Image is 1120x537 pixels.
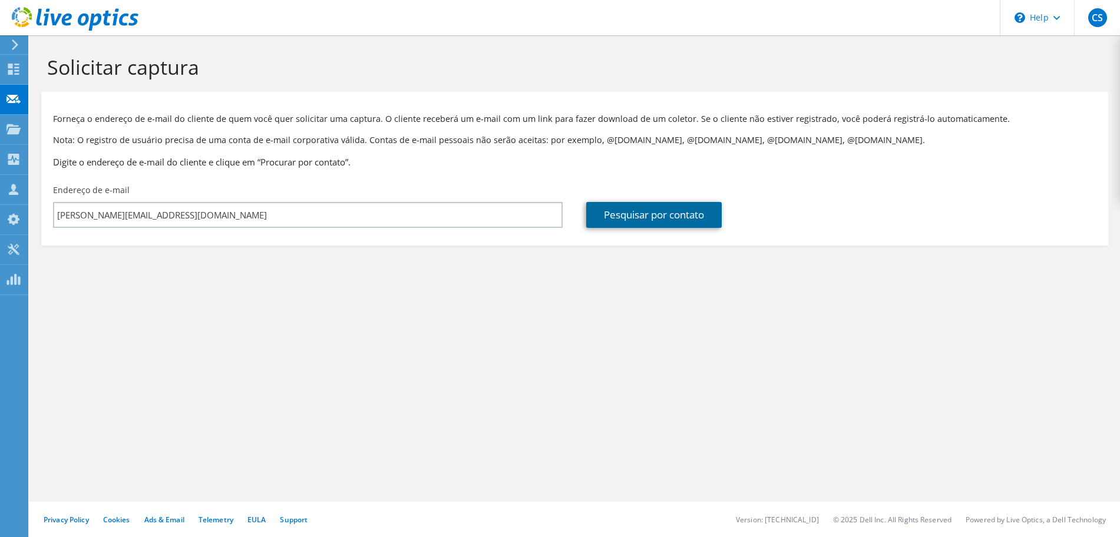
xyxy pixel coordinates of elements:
li: Powered by Live Optics, a Dell Technology [966,515,1106,525]
a: Cookies [103,515,130,525]
span: CS [1088,8,1107,27]
li: © 2025 Dell Inc. All Rights Reserved [833,515,951,525]
li: Version: [TECHNICAL_ID] [736,515,819,525]
a: Telemetry [199,515,233,525]
a: Ads & Email [144,515,184,525]
svg: \n [1015,12,1025,23]
h3: Digite o endereço de e-mail do cliente e clique em “Procurar por contato”. [53,155,1096,168]
a: EULA [247,515,266,525]
a: Privacy Policy [44,515,89,525]
p: Forneça o endereço de e-mail do cliente de quem você quer solicitar uma captura. O cliente recebe... [53,112,1096,125]
label: Endereço de e-mail [53,184,130,196]
a: Pesquisar por contato [586,202,722,228]
a: Support [280,515,308,525]
p: Nota: O registro de usuário precisa de uma conta de e-mail corporativa válida. Contas de e-mail p... [53,134,1096,147]
h1: Solicitar captura [47,55,1096,79]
